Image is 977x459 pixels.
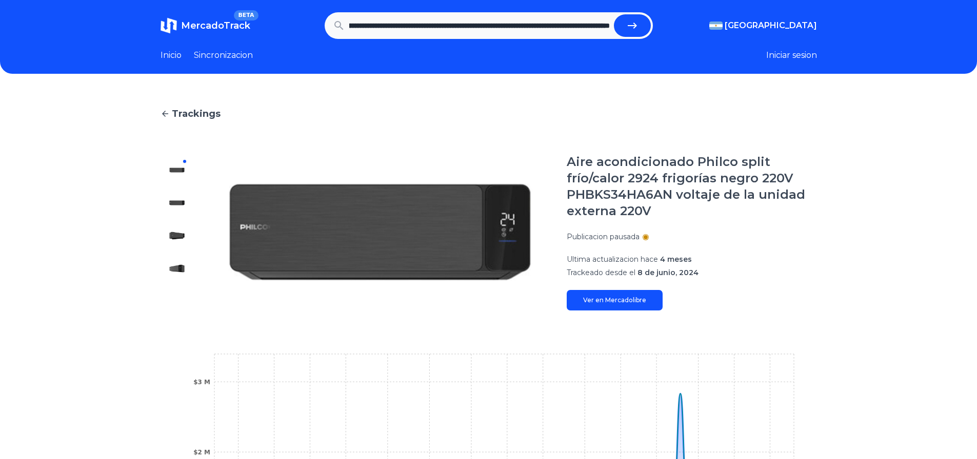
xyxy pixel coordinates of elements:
[194,49,253,61] a: Sincronizacion
[567,255,658,264] span: Ultima actualizacion hace
[567,268,635,277] span: Trackeado desde el
[193,379,210,386] tspan: $3 M
[709,19,817,32] button: [GEOGRAPHIC_DATA]
[161,49,182,61] a: Inicio
[567,232,640,242] p: Publicacion pausada
[169,195,185,211] img: Aire acondicionado Philco split frío/calor 2924 frigorías negro 220V PHBKS34HA6AN voltaje de la u...
[234,10,258,20] span: BETA
[709,22,723,30] img: Argentina
[169,260,185,277] img: Aire acondicionado Philco split frío/calor 2924 frigorías negro 220V PHBKS34HA6AN voltaje de la u...
[567,290,663,310] a: Ver en Mercadolibre
[637,268,699,277] span: 8 de junio, 2024
[181,20,250,31] span: MercadoTrack
[766,49,817,61] button: Iniciar sesion
[161,17,177,34] img: MercadoTrack
[172,107,221,121] span: Trackings
[169,227,185,244] img: Aire acondicionado Philco split frío/calor 2924 frigorías negro 220V PHBKS34HA6AN voltaje de la u...
[567,154,817,219] h1: Aire acondicionado Philco split frío/calor 2924 frigorías negro 220V PHBKS34HA6AN voltaje de la u...
[169,162,185,178] img: Aire acondicionado Philco split frío/calor 2924 frigorías negro 220V PHBKS34HA6AN voltaje de la u...
[725,19,817,32] span: [GEOGRAPHIC_DATA]
[161,107,817,121] a: Trackings
[660,255,692,264] span: 4 meses
[193,449,210,456] tspan: $2 M
[161,17,250,34] a: MercadoTrackBETA
[214,154,546,310] img: Aire acondicionado Philco split frío/calor 2924 frigorías negro 220V PHBKS34HA6AN voltaje de la u...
